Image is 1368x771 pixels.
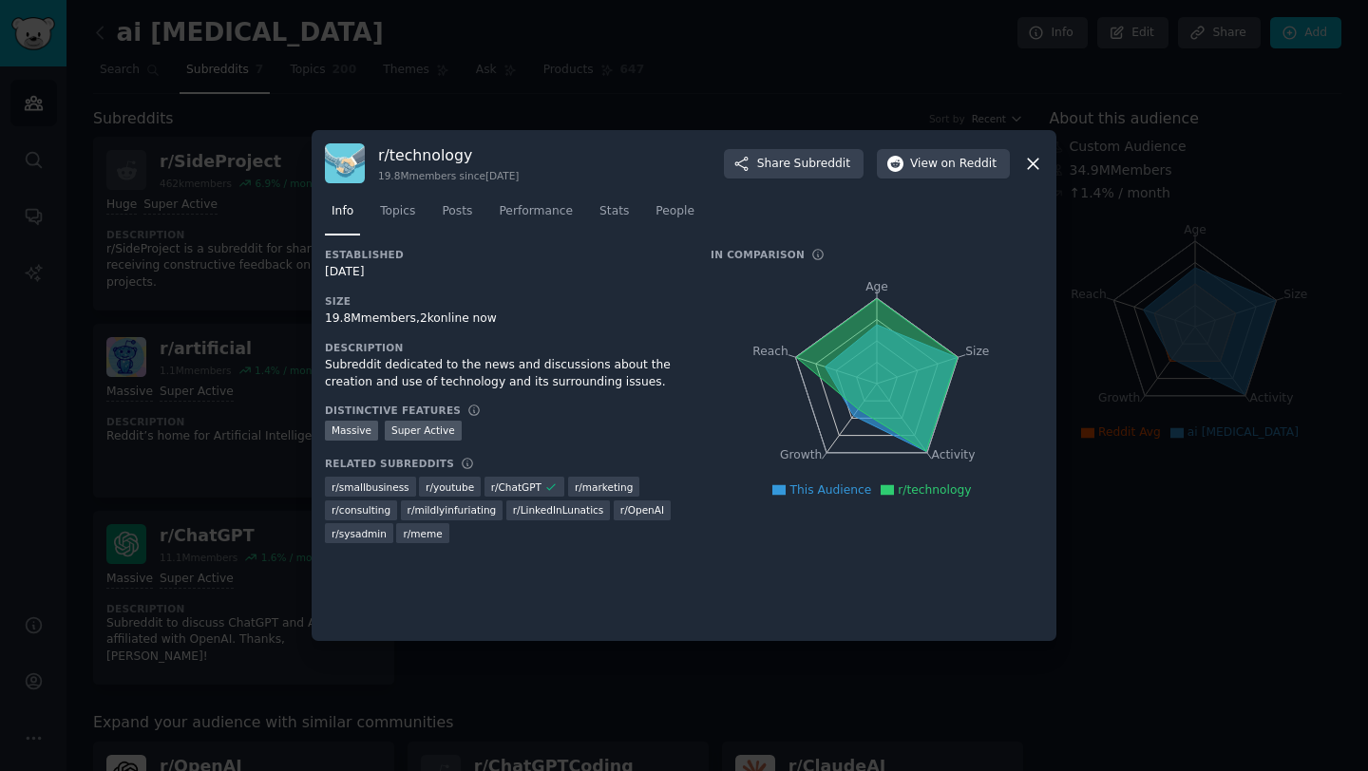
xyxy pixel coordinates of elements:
button: ShareSubreddit [724,149,864,179]
span: r/ youtube [426,480,474,494]
span: Subreddit [794,156,850,173]
span: Performance [499,203,573,220]
span: r/ OpenAI [620,503,664,517]
a: Performance [492,197,579,235]
tspan: Reach [752,345,788,358]
span: Posts [442,203,472,220]
a: Posts [435,197,479,235]
tspan: Age [865,280,888,293]
div: 19.8M members, 2k online now [325,310,684,328]
span: r/ LinkedInLunatics [513,503,604,517]
span: on Reddit [941,156,997,173]
a: People [649,197,701,235]
h3: Established [325,248,684,261]
span: r/ meme [403,527,442,540]
span: r/ sysadmin [332,527,387,540]
span: r/ mildlyinfuriating [408,503,497,517]
h3: In Comparison [711,248,805,261]
tspan: Size [965,345,989,358]
h3: r/ technology [378,145,519,165]
span: View [910,156,997,173]
span: Stats [599,203,629,220]
tspan: Activity [932,449,976,462]
img: technology [325,143,365,183]
div: Super Active [385,421,462,441]
span: r/ marketing [575,480,633,494]
span: Topics [380,203,415,220]
span: People [655,203,694,220]
div: [DATE] [325,264,684,281]
button: Viewon Reddit [877,149,1010,179]
a: Stats [593,197,636,235]
h3: Size [325,294,684,308]
span: r/technology [898,483,971,497]
span: r/ smallbusiness [332,480,409,494]
div: Subreddit dedicated to the news and discussions about the creation and use of technology and its ... [325,357,684,390]
h3: Related Subreddits [325,457,454,470]
span: r/ ChatGPT [491,480,541,494]
a: Info [325,197,360,235]
div: Massive [325,421,378,441]
h3: Description [325,341,684,354]
span: r/ consulting [332,503,390,517]
span: Share [757,156,850,173]
span: This Audience [789,483,871,497]
h3: Distinctive Features [325,404,461,417]
a: Topics [373,197,422,235]
tspan: Growth [780,449,822,462]
span: Info [332,203,353,220]
div: 19.8M members since [DATE] [378,169,519,182]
